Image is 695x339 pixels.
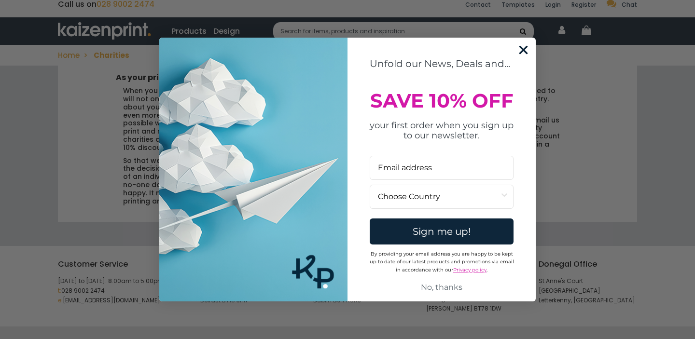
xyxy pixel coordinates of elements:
input: Choose Country [378,185,500,208]
img: Business Cards [159,38,347,302]
button: Close dialog [515,41,532,58]
span: By providing your email address you are happy to be kept up to date of our latest products and pr... [370,251,514,273]
a: Privacy policy [453,267,486,273]
button: No, thanks [370,278,514,297]
button: Show Options [500,185,509,208]
input: Email address [370,156,514,180]
span: SAVE 10% OFF [370,89,514,112]
span: your first order when you sign up to our newsletter. [370,120,514,141]
span: Unfold our News, Deals and... [370,58,510,69]
button: Sign me up! [370,218,514,244]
